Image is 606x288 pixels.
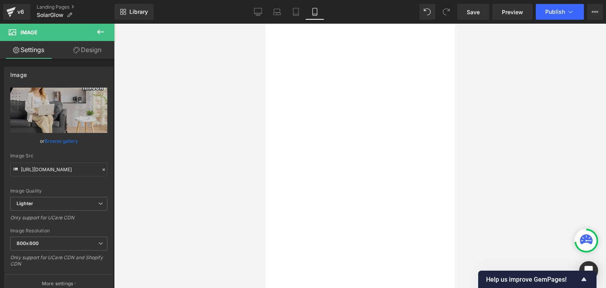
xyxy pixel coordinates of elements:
span: Publish [545,9,565,15]
a: v6 [3,4,30,20]
div: Image Resolution [10,228,107,234]
span: SolarGlow [37,12,64,18]
button: More [587,4,603,20]
div: Only support for UCare CDN [10,215,107,226]
input: Link [10,163,107,176]
span: Help us improve GemPages! [486,276,579,283]
a: Tablet [286,4,305,20]
a: New Library [114,4,153,20]
div: Image Quality [10,188,107,194]
div: or [10,137,107,145]
button: Redo [438,4,454,20]
div: Image Src [10,153,107,159]
div: Image [10,67,27,78]
span: Save [467,8,480,16]
button: Show survey - Help us improve GemPages! [486,275,589,284]
p: More settings [42,280,73,287]
span: Library [129,8,148,15]
span: Preview [502,8,523,16]
a: Preview [492,4,533,20]
a: Browse gallery [45,134,78,148]
button: Publish [536,4,584,20]
a: Mobile [305,4,324,20]
b: 800x800 [17,240,39,246]
span: Image [21,29,37,36]
a: Landing Pages [37,4,114,10]
a: Desktop [249,4,267,20]
div: Open Intercom Messenger [579,261,598,280]
button: Undo [419,4,435,20]
div: Only support for UCare CDN and Shopify CDN [10,254,107,272]
a: Laptop [267,4,286,20]
b: Lighter [17,200,33,206]
div: v6 [16,7,26,17]
a: Design [59,41,116,59]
